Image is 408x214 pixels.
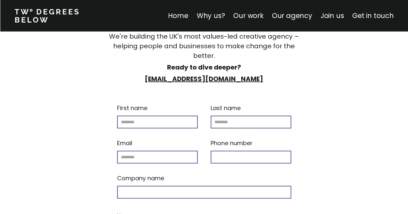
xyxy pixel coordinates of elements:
a: Join us [320,11,344,20]
input: Phone number [211,151,291,163]
p: First name [117,104,147,112]
a: Get in touch [352,11,393,20]
a: Our work [233,11,263,20]
strong: Ready to dive deeper? [167,63,241,72]
p: Company name [117,174,164,182]
a: Our agency [272,11,312,20]
a: Why us? [196,11,225,20]
input: Company name [117,186,291,199]
input: First name [117,116,198,128]
a: [EMAIL_ADDRESS][DOMAIN_NAME] [145,74,263,83]
input: Last name [211,116,291,128]
p: Last name [211,104,241,112]
input: Email [117,151,198,163]
p: Email [117,139,132,147]
p: We're building the UK's most values-led creative agency – helping people and businesses to make c... [103,32,305,60]
a: Home [168,11,188,20]
p: Phone number [211,139,253,147]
